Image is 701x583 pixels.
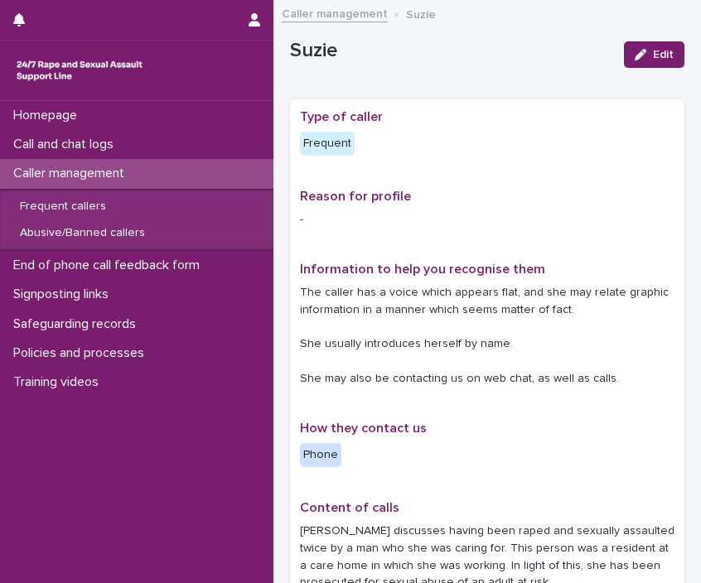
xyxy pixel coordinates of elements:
p: End of phone call feedback form [7,258,213,273]
p: Training videos [7,374,112,390]
p: - [300,211,674,229]
p: Suzie [406,4,436,22]
p: Signposting links [7,287,122,302]
p: Homepage [7,108,90,123]
p: Frequent callers [7,200,119,214]
div: Phone [300,443,341,467]
p: Safeguarding records [7,316,149,332]
p: Call and chat logs [7,137,127,152]
a: Caller management [282,3,388,22]
span: Type of caller [300,110,383,123]
span: Content of calls [300,501,399,514]
button: Edit [624,41,684,68]
span: Reason for profile [300,190,411,203]
span: Edit [653,49,674,60]
span: Information to help you recognise them [300,263,545,276]
p: Abusive/Banned callers [7,226,158,240]
span: How they contact us [300,422,427,435]
p: Suzie [290,39,611,63]
p: Caller management [7,166,138,181]
p: The caller has a voice which appears flat, and she may relate graphic information in a manner whi... [300,284,674,388]
div: Frequent [300,132,355,156]
img: rhQMoQhaT3yELyF149Cw [13,54,146,87]
p: Policies and processes [7,345,157,361]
